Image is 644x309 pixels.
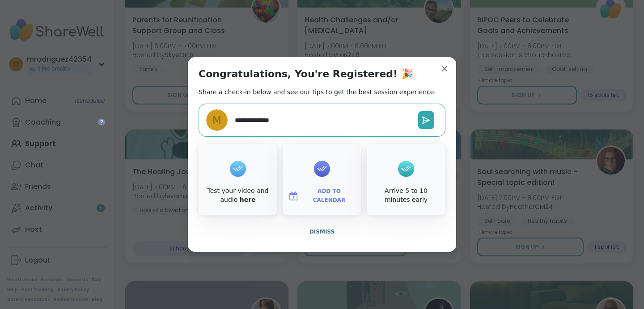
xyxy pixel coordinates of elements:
[302,187,356,205] span: Add to Calendar
[309,229,335,235] span: Dismiss
[199,68,413,80] h1: Congratulations, You're Registered! 🎉
[199,222,445,241] button: Dismiss
[369,187,444,204] div: Arrive 5 to 10 minutes early
[240,196,256,203] a: here
[98,118,105,125] iframe: Spotlight
[288,191,299,201] img: ShareWell Logomark
[212,113,221,128] span: m
[199,88,436,96] h2: Share a check-in below and see our tips to get the best session experience.
[200,187,275,204] div: Test your video and audio
[284,187,360,205] button: Add to Calendar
